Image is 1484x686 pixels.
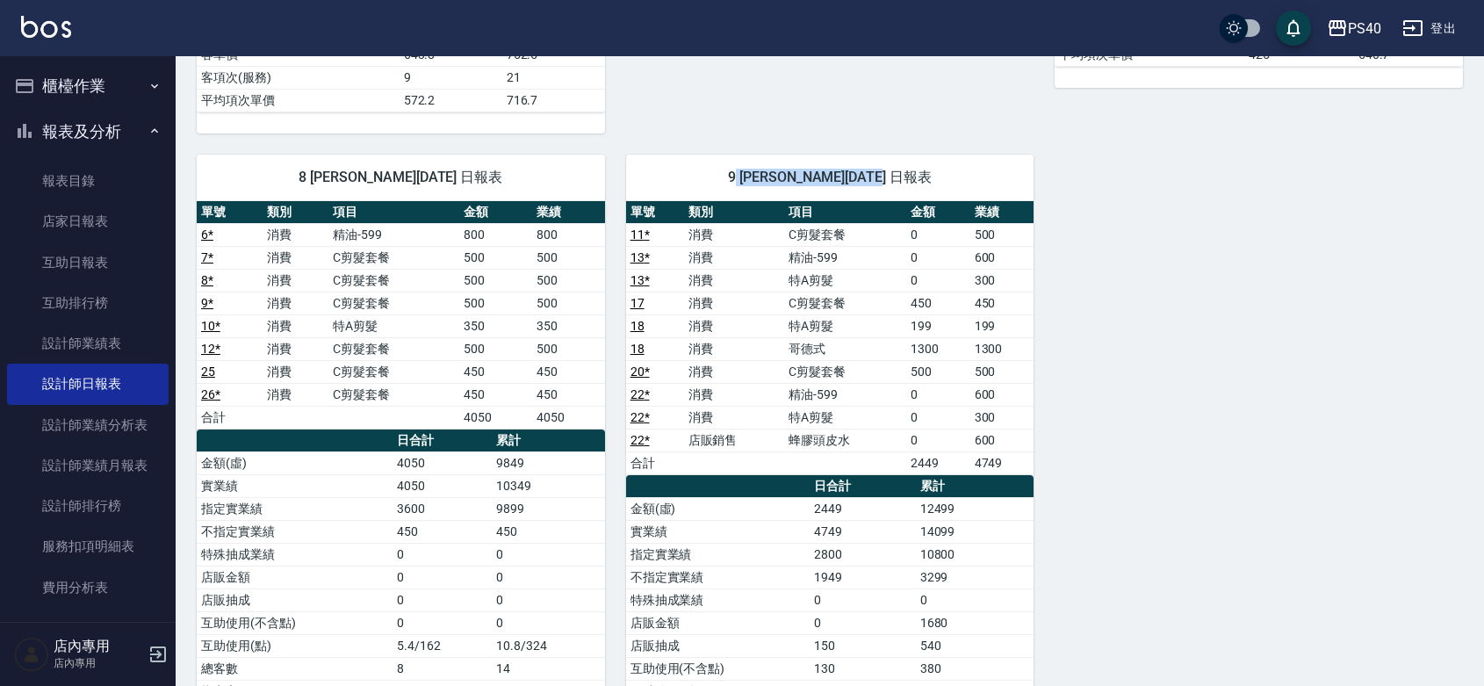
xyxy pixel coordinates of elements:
[197,201,605,430] table: a dense table
[784,201,906,224] th: 項目
[532,269,605,292] td: 500
[393,634,492,657] td: 5.4/162
[328,360,458,383] td: C剪髮套餐
[970,246,1034,269] td: 600
[218,169,584,186] span: 8 [PERSON_NAME][DATE] 日報表
[626,201,1034,475] table: a dense table
[1276,11,1311,46] button: save
[21,16,71,38] img: Logo
[532,314,605,337] td: 350
[492,543,604,566] td: 0
[7,526,169,567] a: 服務扣項明細表
[970,223,1034,246] td: 500
[393,543,492,566] td: 0
[970,337,1034,360] td: 1300
[784,269,906,292] td: 特A剪髮
[263,360,328,383] td: 消費
[916,611,1034,634] td: 1680
[532,292,605,314] td: 500
[263,383,328,406] td: 消費
[393,474,492,497] td: 4050
[970,406,1034,429] td: 300
[906,314,970,337] td: 199
[970,451,1034,474] td: 4749
[263,201,328,224] th: 類別
[684,383,784,406] td: 消費
[810,475,915,498] th: 日合計
[197,657,393,680] td: 總客數
[7,283,169,323] a: 互助排行榜
[970,429,1034,451] td: 600
[916,520,1034,543] td: 14099
[532,223,605,246] td: 800
[906,269,970,292] td: 0
[630,296,645,310] a: 17
[7,161,169,201] a: 報表目錄
[328,292,458,314] td: C剪髮套餐
[1348,18,1381,40] div: PS40
[54,655,143,671] p: 店內專用
[459,223,532,246] td: 800
[263,337,328,360] td: 消費
[626,497,810,520] td: 金額(虛)
[810,566,915,589] td: 1949
[906,223,970,246] td: 0
[626,634,810,657] td: 店販抽成
[393,451,492,474] td: 4050
[197,634,393,657] td: 互助使用(點)
[459,337,532,360] td: 500
[810,611,915,634] td: 0
[626,201,684,224] th: 單號
[970,201,1034,224] th: 業績
[810,657,915,680] td: 130
[328,201,458,224] th: 項目
[7,109,169,155] button: 報表及分析
[970,269,1034,292] td: 300
[626,520,810,543] td: 實業績
[684,201,784,224] th: 類別
[393,611,492,634] td: 0
[906,337,970,360] td: 1300
[626,589,810,611] td: 特殊抽成業績
[784,223,906,246] td: C剪髮套餐
[784,337,906,360] td: 哥德式
[197,497,393,520] td: 指定實業績
[684,246,784,269] td: 消費
[906,201,970,224] th: 金額
[263,223,328,246] td: 消費
[400,66,502,89] td: 9
[684,292,784,314] td: 消費
[684,337,784,360] td: 消費
[492,657,604,680] td: 14
[197,543,393,566] td: 特殊抽成業績
[684,269,784,292] td: 消費
[532,383,605,406] td: 450
[492,589,604,611] td: 0
[626,657,810,680] td: 互助使用(不含點)
[393,430,492,452] th: 日合計
[393,657,492,680] td: 8
[459,201,532,224] th: 金額
[459,383,532,406] td: 450
[784,292,906,314] td: C剪髮套餐
[630,342,645,356] a: 18
[970,383,1034,406] td: 600
[810,589,915,611] td: 0
[263,314,328,337] td: 消費
[784,383,906,406] td: 精油-599
[532,360,605,383] td: 450
[970,360,1034,383] td: 500
[1320,11,1388,47] button: PS40
[328,246,458,269] td: C剪髮套餐
[7,486,169,526] a: 設計師排行榜
[492,634,604,657] td: 10.8/324
[197,89,400,112] td: 平均項次單價
[784,314,906,337] td: 特A剪髮
[906,292,970,314] td: 450
[197,474,393,497] td: 實業績
[7,567,169,608] a: 費用分析表
[810,634,915,657] td: 150
[810,543,915,566] td: 2800
[197,451,393,474] td: 金額(虛)
[197,406,263,429] td: 合計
